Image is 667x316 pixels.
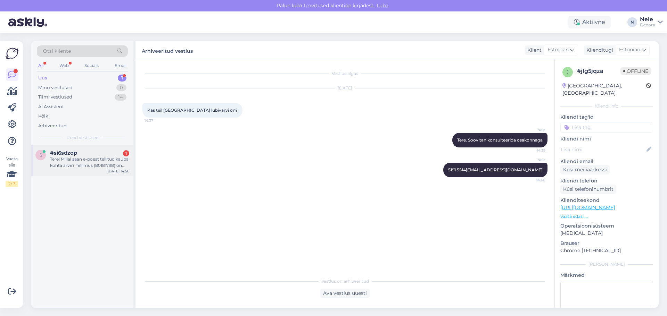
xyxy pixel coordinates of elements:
div: Klienditugi [584,46,613,54]
div: N [627,17,637,27]
div: 1 [123,150,129,156]
span: Tere. Soovitan konsulteerida osakonnaga [457,137,543,143]
a: [URL][DOMAIN_NAME] [560,204,615,211]
div: # jlg5jqza [577,67,620,75]
div: 2 / 3 [6,181,18,187]
p: Klienditeekond [560,197,653,204]
input: Lisa nimi [561,146,645,153]
span: #si6sdzop [50,150,77,156]
div: Socials [83,61,100,70]
div: Vaata siia [6,156,18,187]
span: 14:40 [519,178,545,183]
span: Otsi kliente [43,48,71,55]
span: Kas teil [GEOGRAPHIC_DATA] lubivärvi on? [147,108,238,113]
div: All [37,61,45,70]
div: Uus [38,75,47,82]
span: Estonian [547,46,569,54]
div: Tiimi vestlused [38,94,72,101]
a: NeleDecora [640,17,663,28]
span: Luba [374,2,390,9]
div: Minu vestlused [38,84,73,91]
div: Nele [640,17,655,22]
span: s [40,152,42,157]
span: Nele [519,127,545,133]
div: Küsi meiliaadressi [560,165,610,174]
img: Askly Logo [6,47,19,60]
span: Nele [519,157,545,162]
p: Kliendi telefon [560,177,653,185]
div: Email [113,61,128,70]
div: [GEOGRAPHIC_DATA], [GEOGRAPHIC_DATA] [562,82,646,97]
div: Web [58,61,70,70]
p: Kliendi tag'id [560,113,653,121]
div: Ava vestlus uuesti [320,289,370,298]
span: Uued vestlused [66,135,99,141]
p: [MEDICAL_DATA] [560,230,653,237]
p: Kliendi nimi [560,135,653,143]
div: Tere! Millal saan e-poest tellitud kauba kohta arve? Tellimus (80181798) on hetkel välja saadetud. [50,156,129,169]
a: [EMAIL_ADDRESS][DOMAIN_NAME] [466,167,543,172]
div: 1 [118,75,126,82]
div: Küsi telefoninumbrit [560,185,616,194]
p: Märkmed [560,272,653,279]
div: [PERSON_NAME] [560,261,653,267]
div: Arhiveeritud [38,122,67,129]
div: Kõik [38,113,48,120]
span: Estonian [619,46,640,54]
div: Klient [525,46,542,54]
span: 14:39 [519,148,545,153]
span: Offline [620,67,651,75]
div: Kliendi info [560,103,653,109]
p: Vaata edasi ... [560,213,653,220]
span: Vestlus on arhiveeritud [321,278,369,284]
div: [DATE] 14:56 [108,169,129,174]
div: [DATE] [142,85,547,91]
div: Decora [640,22,655,28]
div: AI Assistent [38,103,64,110]
div: 14 [115,94,126,101]
p: Chrome [TECHNICAL_ID] [560,247,653,254]
p: Operatsioonisüsteem [560,222,653,230]
p: Brauser [560,240,653,247]
span: j [567,69,569,75]
div: Aktiivne [568,16,611,28]
span: 14:37 [145,118,171,123]
label: Arhiveeritud vestlus [142,45,193,55]
p: Kliendi email [560,158,653,165]
input: Lisa tag [560,122,653,133]
div: 0 [116,84,126,91]
span: 5191 5514 [448,167,543,172]
div: Vestlus algas [142,70,547,77]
